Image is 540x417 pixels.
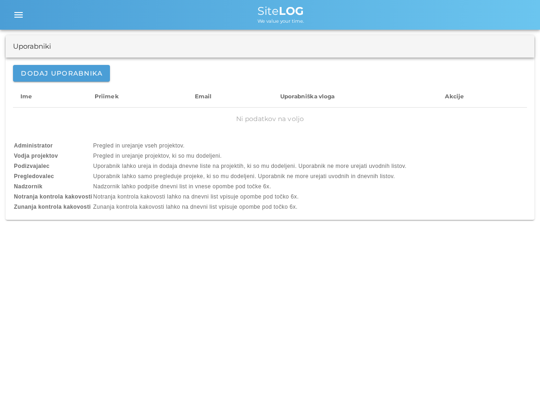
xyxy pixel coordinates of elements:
[13,108,527,130] td: Ni podatkov na voljo
[280,93,334,100] span: Uporabniška vloga
[87,85,187,108] th: Priimek: Ni razvrščeno. Aktivirajte za naraščajoče razvrščanje.
[93,141,406,150] td: Pregled in urejanje vseh projektov.
[14,142,53,149] b: Administrator
[445,93,464,100] span: Akcije
[95,93,119,100] span: Priimek
[93,202,406,212] td: Zunanja kontrola kakovosti lahko na dnevni list vpisuje opombe pod točko 6x.
[257,18,304,24] span: We value your time.
[279,4,304,18] b: LOG
[273,85,438,108] th: Uporabniška vloga: Ni razvrščeno. Aktivirajte za naraščajoče razvrščanje.
[13,85,87,108] th: Ime: Ni razvrščeno. Aktivirajte za naraščajoče razvrščanje.
[14,153,58,159] b: Vodja projektov
[93,182,406,191] td: Nadzornik lahko podpiše dnevni list in vnese opombe pod točke 6x.
[14,173,54,180] b: Pregledovalec
[14,163,50,169] b: Podizvajalec
[437,85,527,108] th: Akcije: Ni razvrščeno. Aktivirajte za naraščajoče razvrščanje.
[13,9,24,20] i: menu
[14,183,43,190] b: Nadzornik
[93,192,406,201] td: Notranja kontrola kakovosti lahko na dnevni list vpisuje opombe pod točko 6x.
[187,85,273,108] th: Email: Ni razvrščeno. Aktivirajte za naraščajoče razvrščanje.
[93,161,406,171] td: Uporabnik lahko ureja in dodaja dnevne liste na projektih, ki so mu dodeljeni. Uporabnik ne more ...
[195,93,212,100] span: Email
[14,204,91,210] b: Zunanja kontrola kakovosti
[20,93,32,100] span: Ime
[13,65,110,82] button: Dodaj uporabnika
[13,41,51,52] div: Uporabniki
[14,193,92,200] b: Notranja kontrola kakovosti
[93,172,406,181] td: Uporabnik lahko samo pregleduje projeke, ki so mu dodeljeni. Uporabnik ne more urejati uvodnih in...
[257,4,304,18] span: Site
[93,151,406,160] td: Pregled in urejanje projektov, ki so mu dodeljeni.
[20,69,103,77] span: Dodaj uporabnika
